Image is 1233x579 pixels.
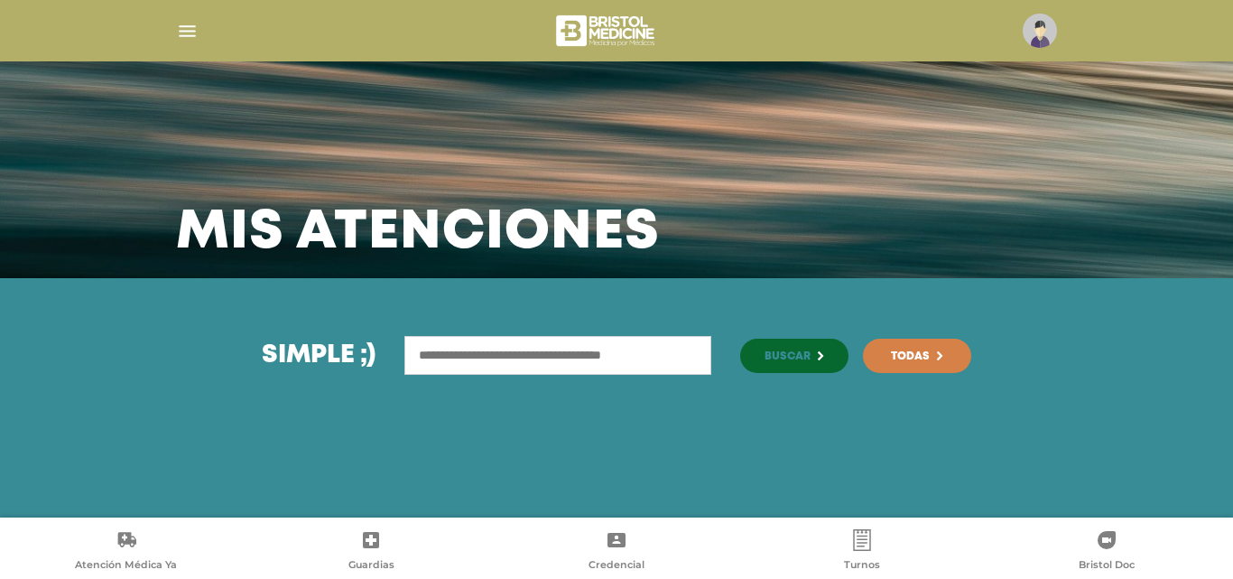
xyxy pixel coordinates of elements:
h3: Mis atenciones [176,210,660,257]
span: Guardias [348,558,394,574]
span: Simple [262,344,355,367]
span: Credencial [589,558,644,574]
img: Cober_menu-lines-white.svg [176,20,199,42]
span: Bristol Doc [1079,558,1135,574]
img: bristol-medicine-blanco.png [553,9,661,52]
span: Todas [891,351,930,362]
span: Atención Médica Ya [75,558,177,574]
a: Guardias [249,529,495,575]
img: profile-placeholder.svg [1023,14,1057,48]
a: Credencial [494,529,739,575]
span: Buscar [765,351,811,362]
a: Bristol Doc [984,529,1229,575]
span: Turnos [844,558,880,574]
a: Atención Médica Ya [4,529,249,575]
button: Buscar [740,339,848,373]
a: Turnos [739,529,985,575]
a: Todas [863,339,971,373]
span: ;) [360,344,375,367]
